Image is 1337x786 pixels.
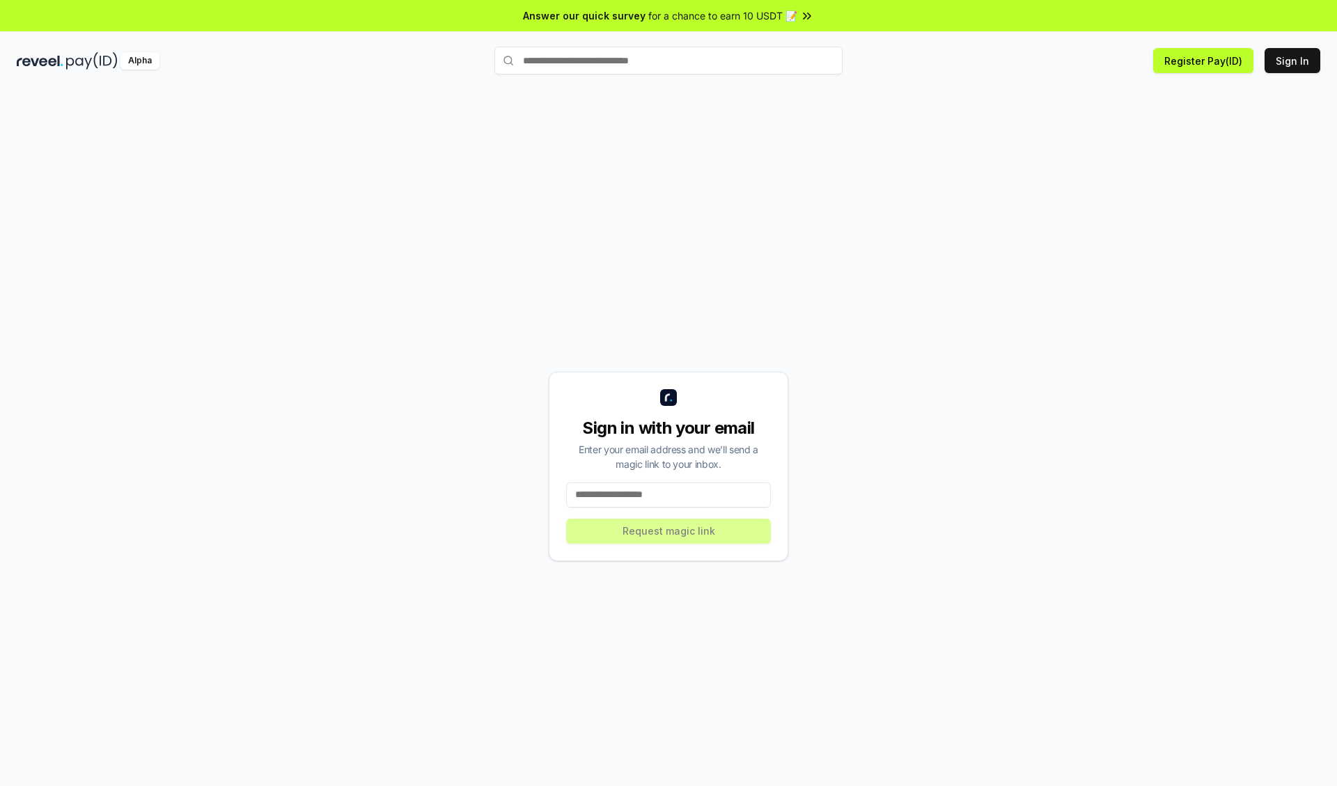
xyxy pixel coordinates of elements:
div: Sign in with your email [566,417,771,439]
img: reveel_dark [17,52,63,70]
span: for a chance to earn 10 USDT 📝 [648,8,797,23]
div: Enter your email address and we’ll send a magic link to your inbox. [566,442,771,471]
div: Alpha [120,52,159,70]
img: logo_small [660,389,677,406]
button: Register Pay(ID) [1153,48,1253,73]
button: Sign In [1265,48,1320,73]
span: Answer our quick survey [523,8,646,23]
img: pay_id [66,52,118,70]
